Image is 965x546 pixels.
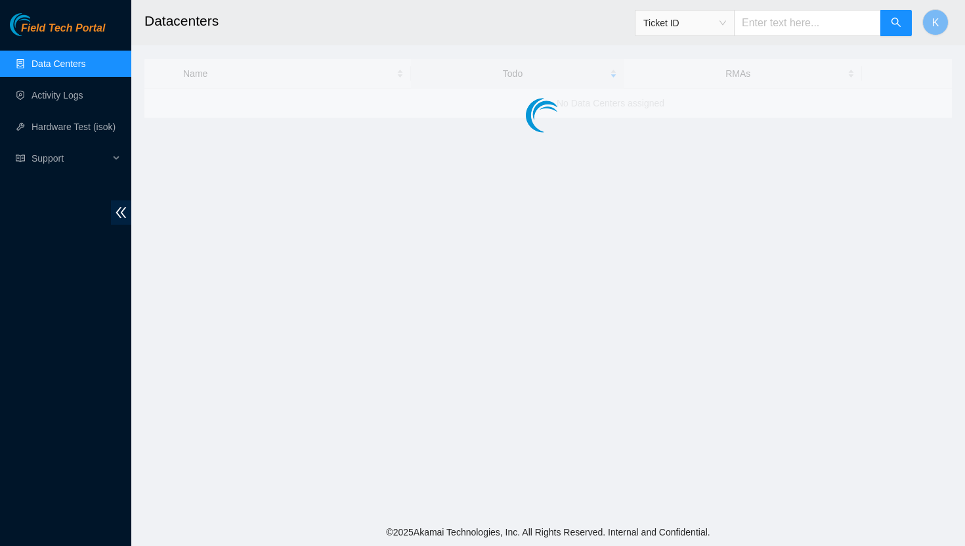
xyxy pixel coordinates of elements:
button: search [880,10,912,36]
button: K [922,9,949,35]
span: Support [32,145,109,171]
span: Field Tech Portal [21,22,105,35]
span: Ticket ID [643,13,726,33]
a: Akamai TechnologiesField Tech Portal [10,24,105,41]
img: Akamai Technologies [10,13,66,36]
span: search [891,17,901,30]
span: K [932,14,939,31]
a: Activity Logs [32,90,83,101]
input: Enter text here... [734,10,881,36]
a: Hardware Test (isok) [32,122,116,132]
footer: © 2025 Akamai Technologies, Inc. All Rights Reserved. Internal and Confidential. [131,518,965,546]
span: read [16,154,25,163]
a: Data Centers [32,58,85,69]
span: double-left [111,200,131,225]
